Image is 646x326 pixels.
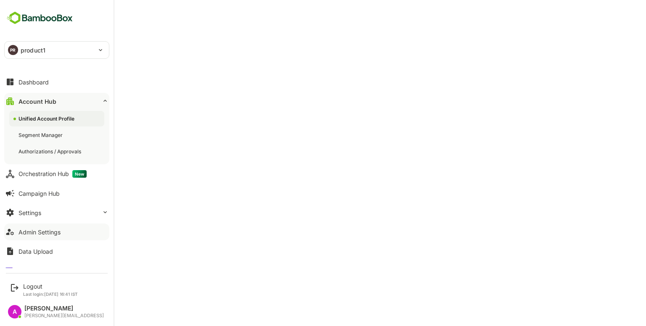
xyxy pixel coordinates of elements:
div: [PERSON_NAME][EMAIL_ADDRESS] [24,313,104,318]
p: product1 [21,46,45,55]
div: Orchestration Hub [19,170,87,178]
button: Dashboard [4,74,109,90]
div: [PERSON_NAME] [24,305,104,312]
div: A [8,305,21,318]
div: Admin Settings [19,229,61,236]
button: Account Hub [4,93,109,110]
div: Logout [23,283,78,290]
span: New [72,170,87,178]
button: Lumo [4,262,109,279]
button: Settings [4,204,109,221]
button: Campaign Hub [4,185,109,202]
p: Last login: [DATE] 16:41 IST [23,292,78,297]
img: BambooboxFullLogoMark.5f36c76dfaba33ec1ec1367b70bb1252.svg [4,10,75,26]
div: Authorizations / Approvals [19,148,83,155]
button: Admin Settings [4,223,109,240]
div: Unified Account Profile [19,115,76,122]
div: Settings [19,209,41,216]
div: Account Hub [19,98,56,105]
div: Lumo [19,267,34,274]
div: Segment Manager [19,131,64,139]
div: PRproduct1 [5,42,109,58]
div: PR [8,45,18,55]
div: Data Upload [19,248,53,255]
div: Dashboard [19,79,49,86]
button: Orchestration HubNew [4,166,109,182]
div: Campaign Hub [19,190,60,197]
button: Data Upload [4,243,109,260]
